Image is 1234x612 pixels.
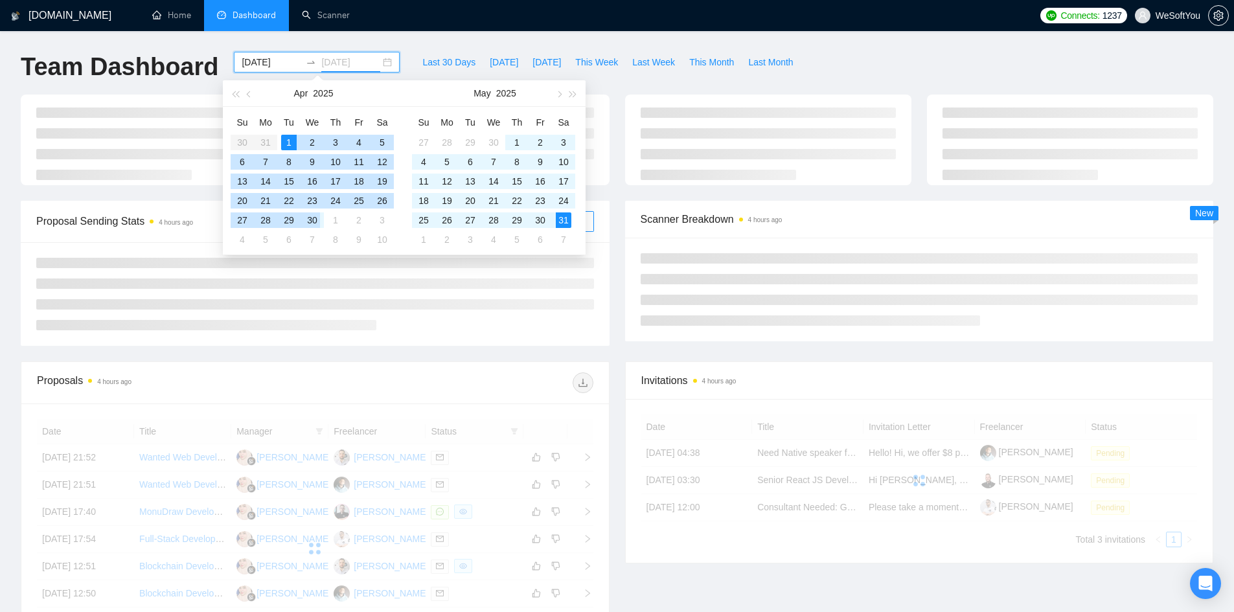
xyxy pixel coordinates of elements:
div: 30 [304,212,320,228]
th: Th [505,112,529,133]
div: 23 [532,193,548,209]
td: 2025-05-19 [435,191,459,210]
div: 10 [556,154,571,170]
div: 20 [463,193,478,209]
div: 19 [439,193,455,209]
button: [DATE] [483,52,525,73]
div: 14 [258,174,273,189]
td: 2025-04-10 [324,152,347,172]
td: 2025-05-05 [435,152,459,172]
td: 2025-05-01 [505,133,529,152]
div: 30 [532,212,548,228]
td: 2025-04-22 [277,191,301,210]
th: Sa [552,112,575,133]
td: 2025-05-10 [552,152,575,172]
div: 18 [351,174,367,189]
div: 9 [351,232,367,247]
div: 13 [463,174,478,189]
div: 22 [281,193,297,209]
td: 2025-05-06 [277,230,301,249]
button: 2025 [496,80,516,106]
div: 4 [351,135,367,150]
th: Su [412,112,435,133]
td: 2025-04-05 [371,133,394,152]
td: 2025-05-23 [529,191,552,210]
div: 5 [374,135,390,150]
th: Fr [529,112,552,133]
td: 2025-04-14 [254,172,277,191]
span: Invitations [641,372,1198,389]
td: 2025-05-14 [482,172,505,191]
td: 2025-04-25 [347,191,371,210]
div: 25 [351,193,367,209]
td: 2025-05-02 [347,210,371,230]
div: 13 [234,174,250,189]
div: 29 [281,212,297,228]
td: 2025-05-09 [529,152,552,172]
td: 2025-05-27 [459,210,482,230]
a: setting [1208,10,1229,21]
td: 2025-05-07 [301,230,324,249]
div: 18 [416,193,431,209]
span: [DATE] [532,55,561,69]
td: 2025-05-10 [371,230,394,249]
td: 2025-05-15 [505,172,529,191]
div: 8 [328,232,343,247]
td: 2025-04-16 [301,172,324,191]
td: 2025-04-11 [347,152,371,172]
div: 26 [374,193,390,209]
td: 2025-04-03 [324,133,347,152]
div: 10 [374,232,390,247]
td: 2025-04-06 [231,152,254,172]
div: 1 [509,135,525,150]
div: 15 [509,174,525,189]
button: Last Week [625,52,682,73]
div: 11 [351,154,367,170]
th: Tu [277,112,301,133]
div: 1 [416,232,431,247]
div: 4 [486,232,501,247]
button: Apr [294,80,308,106]
div: 1 [328,212,343,228]
div: 2 [351,212,367,228]
span: Scanner Breakdown [641,211,1198,227]
div: 21 [258,193,273,209]
div: Proposals [37,372,315,393]
span: This Month [689,55,734,69]
div: 2 [532,135,548,150]
div: 6 [532,232,548,247]
th: We [301,112,324,133]
span: Dashboard [233,10,276,21]
h1: Team Dashboard [21,52,218,82]
td: 2025-05-04 [231,230,254,249]
button: May [474,80,490,106]
th: Mo [254,112,277,133]
td: 2025-04-04 [347,133,371,152]
div: 10 [328,154,343,170]
td: 2025-05-29 [505,210,529,230]
td: 2025-05-12 [435,172,459,191]
td: 2025-04-17 [324,172,347,191]
div: 5 [258,232,273,247]
td: 2025-05-04 [412,152,435,172]
th: Mo [435,112,459,133]
td: 2025-06-02 [435,230,459,249]
div: 27 [234,212,250,228]
div: 12 [439,174,455,189]
th: Th [324,112,347,133]
td: 2025-04-07 [254,152,277,172]
span: [DATE] [490,55,518,69]
input: Start date [242,55,301,69]
div: 27 [463,212,478,228]
td: 2025-04-02 [301,133,324,152]
div: 30 [486,135,501,150]
td: 2025-04-12 [371,152,394,172]
div: 17 [328,174,343,189]
td: 2025-05-30 [529,210,552,230]
div: 6 [234,154,250,170]
div: 23 [304,193,320,209]
div: 8 [281,154,297,170]
a: homeHome [152,10,191,21]
button: Last Month [741,52,800,73]
td: 2025-04-01 [277,133,301,152]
